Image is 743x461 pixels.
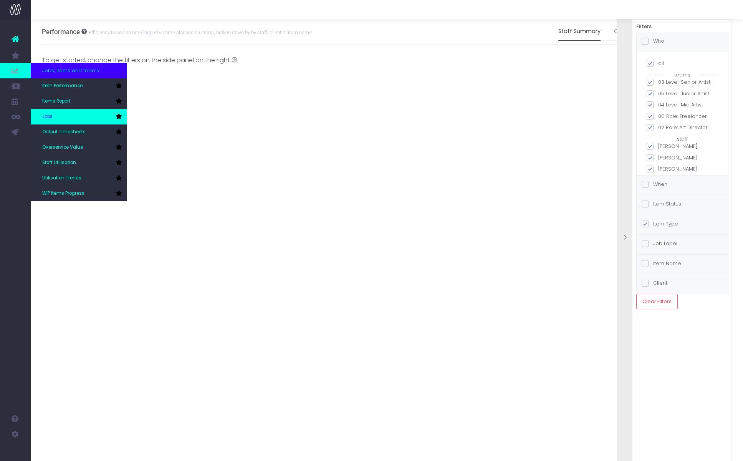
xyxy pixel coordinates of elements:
[42,98,70,105] span: Items Report
[647,113,718,120] label: 06 Role: Freelancer
[614,23,658,40] a: Client Summary
[636,294,678,309] button: Clear Filters
[42,83,83,90] span: Item Performance
[642,240,677,247] label: Job Label
[42,159,76,166] span: Staff Utilisation
[647,165,718,173] label: [PERSON_NAME]
[642,260,681,267] label: Item Name
[647,124,718,131] label: 02 Role: Art Director
[42,67,99,75] span: Jobs, items and todo's
[558,23,601,40] a: Staff Summary
[642,279,667,287] label: Client
[87,28,312,36] small: Efficiency based on time logged vs time planned on items, broken down by by staff, client or item...
[31,186,127,201] a: WIP Items Progress
[42,113,53,120] span: Jobs
[31,124,127,140] a: Output Timesheets
[647,143,718,150] label: [PERSON_NAME]
[10,446,21,457] img: images/default_profile_image.png
[664,71,700,79] span: teams
[647,78,718,86] label: 03 Level: Senior Artist
[642,37,664,45] label: Who
[42,190,84,197] span: WIP Items Progress
[647,101,718,109] label: 04 Level: Mid Artist
[31,78,127,94] a: Item Performance
[647,60,718,67] label: all
[31,171,127,186] a: Utilisation Trends
[31,109,127,124] a: Jobs
[42,56,238,65] div: To get started, change the filters on the side panel on the right.
[636,23,728,30] h6: Filters
[31,140,127,155] a: Overservice Value
[647,90,718,98] label: 05 Level: Junior Artist
[667,135,698,143] span: staff
[42,175,81,182] span: Utilisation Trends
[42,28,80,36] span: Performance
[42,144,83,151] span: Overservice Value
[642,181,667,188] label: When
[31,94,127,109] a: Items Report
[647,154,718,162] label: [PERSON_NAME]
[642,220,678,228] label: Item Type
[642,200,681,208] label: Item Status
[42,129,86,136] span: Output Timesheets
[31,155,127,171] a: Staff Utilisation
